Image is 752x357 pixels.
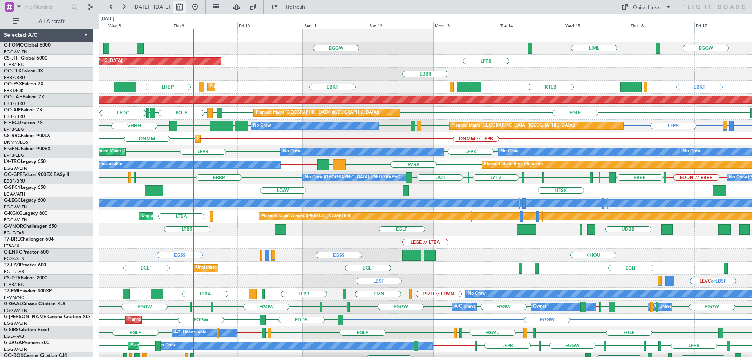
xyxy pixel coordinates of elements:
a: T7-EMIHawker 900XP [4,289,52,294]
div: Unplanned Maint [GEOGRAPHIC_DATA] (Ataturk) [141,210,240,222]
div: No Crew [283,146,301,158]
a: OO-LAHFalcon 7X [4,95,44,100]
div: No Crew [683,146,701,158]
div: Wed 15 [564,22,629,29]
div: Planned Maint Kortrijk-[GEOGRAPHIC_DATA] [210,81,301,93]
div: No Crew [253,120,271,132]
span: OO-FSX [4,82,22,87]
span: T7-EMI [4,289,19,294]
span: G-SPCY [4,185,21,190]
div: Fri 10 [237,22,303,29]
div: A/C Unavailable [454,301,487,313]
span: G-LEGC [4,198,21,203]
div: Thu 9 [172,22,237,29]
span: G-ENRG [4,250,22,255]
span: T7-LZZI [4,263,20,268]
div: A/C Unavailable [90,159,122,170]
div: Sat 11 [303,22,368,29]
a: DNMM/LOS [4,140,28,145]
a: LFPB/LBG [4,127,24,132]
a: OO-ELKFalcon 8X [4,69,43,74]
div: Unplanned Maint [GEOGRAPHIC_DATA] ([GEOGRAPHIC_DATA]) [196,262,325,274]
a: G-SPCYLegacy 650 [4,185,46,190]
a: G-GAALCessna Citation XLS+ [4,302,69,306]
span: [DATE] - [DATE] [133,4,170,11]
div: Owner [533,301,546,313]
a: G-VNORChallenger 650 [4,224,57,229]
div: Planned Maint [GEOGRAPHIC_DATA] ([GEOGRAPHIC_DATA]) [452,120,575,132]
div: Wed 8 [107,22,172,29]
a: EBBR/BRU [4,178,25,184]
a: EGSS/STN [4,256,25,262]
span: Refresh [279,4,312,10]
a: LX-TROLegacy 650 [4,159,46,164]
a: CS-RRCFalcon 900LX [4,134,50,138]
a: F-GPNJFalcon 900EX [4,147,51,151]
div: Planned Maint Riga (Riga Intl) [484,159,543,170]
a: LFMN/NCE [4,295,27,301]
a: LGAV/ATH [4,191,25,197]
a: EBBR/BRU [4,75,25,81]
div: Mon 13 [433,22,499,29]
span: G-JAGA [4,341,22,345]
a: T7-BREChallenger 604 [4,237,54,242]
a: EGLF/FAB [4,333,24,339]
div: A/C Unavailable [650,301,683,313]
div: A/C Unavailable [174,327,206,339]
div: Tue 14 [499,22,564,29]
span: OO-GPE [4,172,22,177]
a: T7-LZZIPraetor 600 [4,263,46,268]
a: LTBA/ISL [4,243,22,249]
span: F-GPNJ [4,147,21,151]
button: All Aircraft [9,15,85,28]
a: EGLF/FAB [4,269,24,275]
div: [DATE] [101,16,114,22]
div: Planned Maint [GEOGRAPHIC_DATA] ([GEOGRAPHIC_DATA]) [130,340,254,352]
span: CS-JHH [4,56,21,61]
span: G-VNOR [4,224,23,229]
div: No Crew [501,146,519,158]
div: No Crew [158,340,176,352]
span: CS-DTR [4,276,21,281]
span: F-HECD [4,121,21,125]
span: G-GAAL [4,302,22,306]
div: Sun 12 [368,22,433,29]
a: OO-FSXFalcon 7X [4,82,43,87]
a: LFPB/LBG [4,282,24,288]
div: Planned Maint [GEOGRAPHIC_DATA] ([GEOGRAPHIC_DATA]) [256,107,379,119]
span: OO-ELK [4,69,22,74]
div: Quick Links [633,4,660,12]
a: CS-JHHGlobal 6000 [4,56,47,61]
div: No Crew [GEOGRAPHIC_DATA] ([GEOGRAPHIC_DATA] National) [305,172,436,183]
span: All Aircraft [20,19,83,24]
span: CS-RRC [4,134,21,138]
a: EBBR/BRU [4,114,25,120]
input: Trip Number [24,1,69,13]
a: G-SIRSCitation Excel [4,328,49,332]
a: OO-AIEFalcon 7X [4,108,42,112]
a: CS-DTRFalcon 2000 [4,276,47,281]
a: LFPB/LBG [4,62,24,68]
a: G-[PERSON_NAME]Cessna Citation XLS [4,315,91,319]
div: No Crew [468,288,486,300]
div: Planned Maint Athens ([PERSON_NAME] Intl) [261,210,351,222]
span: T7-BRE [4,237,20,242]
span: G-[PERSON_NAME] [4,315,47,319]
a: EBKT/KJK [4,88,23,94]
a: G-FOMOGlobal 6000 [4,43,51,48]
a: EGGW/LTN [4,308,27,314]
a: G-JAGAPhenom 300 [4,341,49,345]
button: Quick Links [617,1,675,13]
a: F-HECDFalcon 7X [4,121,43,125]
a: EGGW/LTN [4,321,27,326]
button: Refresh [268,1,315,13]
span: G-FOMO [4,43,24,48]
a: EBBR/BRU [4,101,25,107]
a: EGGW/LTN [4,217,27,223]
span: OO-LAH [4,95,23,100]
a: EGGW/LTN [4,165,27,171]
span: OO-AIE [4,108,21,112]
span: LX-TRO [4,159,21,164]
a: EGGW/LTN [4,49,27,55]
a: G-LEGCLegacy 600 [4,198,46,203]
